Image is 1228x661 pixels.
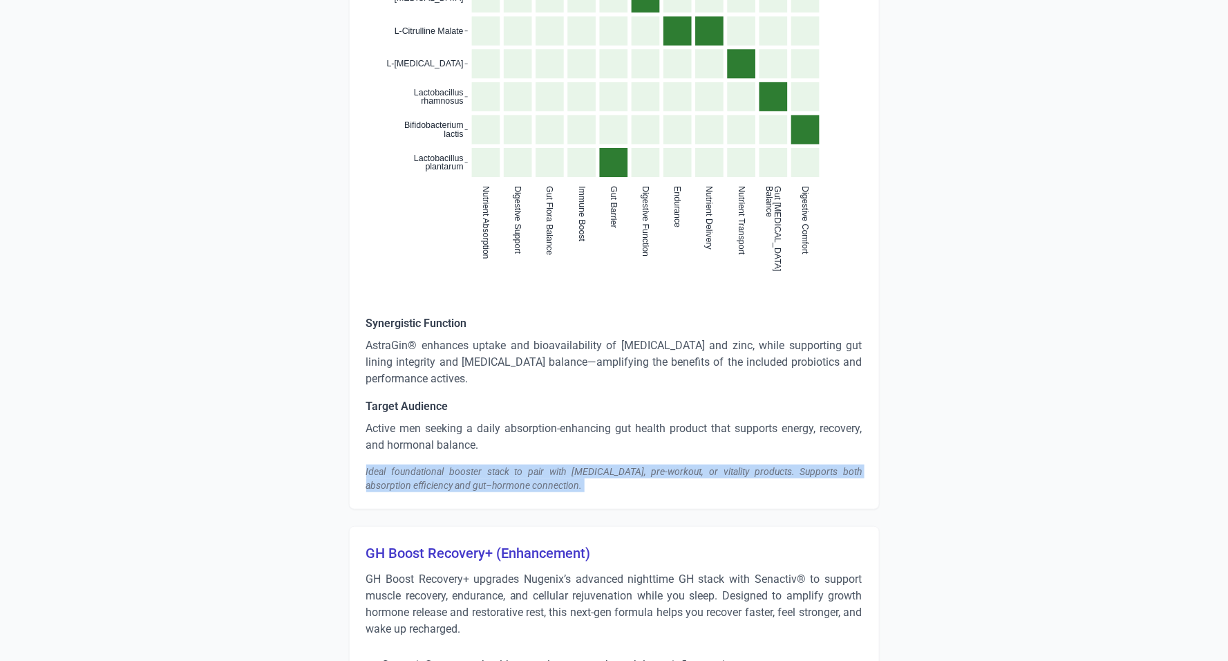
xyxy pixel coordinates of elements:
text: Nutrient Transport [737,187,746,256]
h5: Synergistic Function [366,315,862,332]
g: x-axis tick label [481,187,811,272]
text: Gut Barrier [609,187,618,229]
tspan: plantarum [425,162,463,172]
text: Nutrient Delivery [705,187,715,250]
text: L-[MEDICAL_DATA] [386,59,463,69]
text: Immune Boost [577,187,587,243]
text: Gut Flora Balance [545,187,554,256]
tspan: Lactobacillus [414,88,464,97]
tspan: Bifidobacterium [404,121,464,131]
text: Digestive Function [641,187,650,257]
text: Endurance [672,187,682,228]
div: Ideal foundational booster stack to pair with [MEDICAL_DATA], pre-workout, or vitality products. ... [366,465,862,492]
text: Nutrient Absorption [481,187,491,260]
text: Digestive Comfort [800,187,810,255]
p: AstraGin® enhances uptake and bioavailability of [MEDICAL_DATA] and zinc, while supporting gut li... [366,337,862,387]
h5: Target Audience [366,398,862,415]
tspan: Lactobacillus [414,153,464,163]
text: L-Citrulline Malate [394,26,463,36]
p: Active men seeking a daily absorption-enhancing gut health product that supports energy, recovery... [366,420,862,454]
h3: GH Boost Recovery+ (Enhancement) [366,543,862,563]
tspan: rhamnosus [421,96,463,106]
tspan: lactis [444,129,463,139]
tspan: Gut [MEDICAL_DATA] [773,187,782,272]
text: Digestive Support [513,187,522,254]
p: GH Boost Recovery+ upgrades Nugenix’s advanced nighttime GH stack with Senactiv® to support muscl... [366,571,862,637]
tspan: Balance [764,187,774,218]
